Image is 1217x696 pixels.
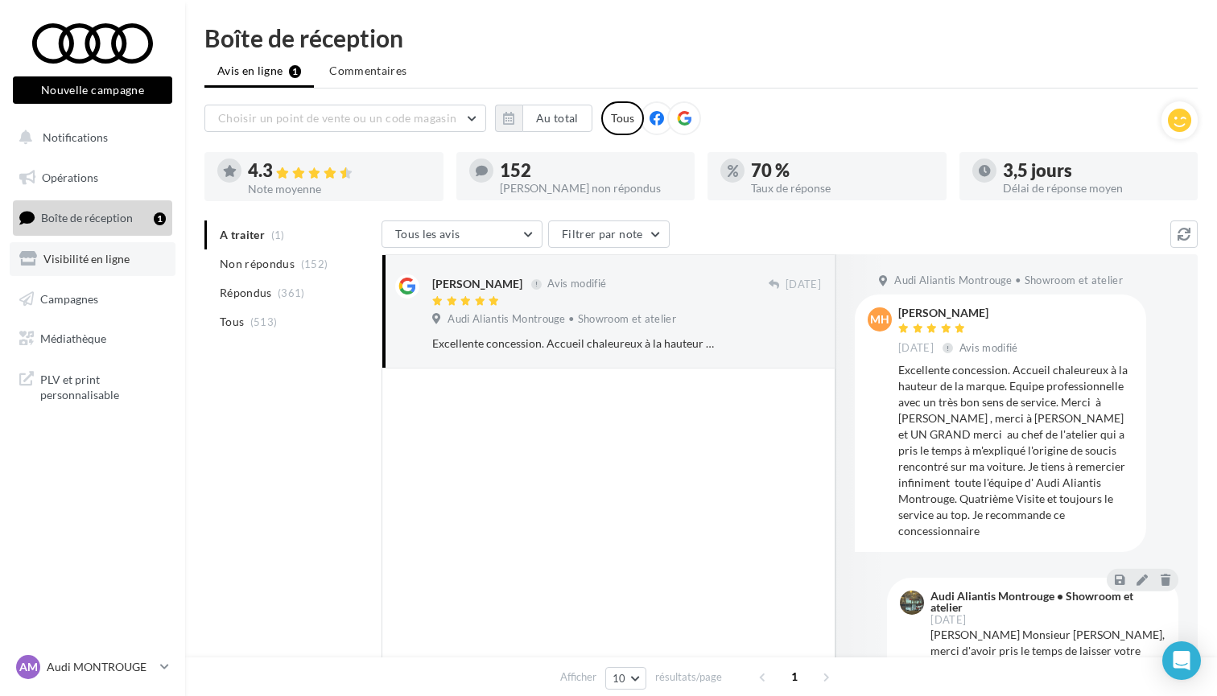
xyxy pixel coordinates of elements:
span: Audi Aliantis Montrouge • Showroom et atelier [448,312,676,327]
a: Opérations [10,161,175,195]
span: Tous les avis [395,227,460,241]
span: Boîte de réception [41,211,133,224]
div: Audi Aliantis Montrouge • Showroom et atelier [930,591,1162,613]
a: AM Audi MONTROUGE [13,652,172,682]
button: 10 [605,667,646,690]
span: Audi Aliantis Montrouge • Showroom et atelier [894,274,1123,288]
button: Nouvelle campagne [13,76,172,104]
button: Filtrer par note [548,220,670,248]
span: Visibilité en ligne [43,252,130,266]
div: Excellente concession. Accueil chaleureux à la hauteur de la marque. Equipe professionnelle avec ... [898,362,1133,539]
span: (361) [278,286,305,299]
div: [PERSON_NAME] [898,307,1021,319]
div: [PERSON_NAME] [432,276,522,292]
span: Choisir un point de vente ou un code magasin [218,111,456,125]
div: 152 [500,162,683,179]
div: Note moyenne [248,183,431,195]
div: Boîte de réception [204,26,1198,50]
div: 4.3 [248,162,431,180]
span: Opérations [42,171,98,184]
span: [DATE] [898,341,934,356]
button: Au total [522,105,592,132]
span: [DATE] [786,278,821,292]
div: Tous [601,101,644,135]
button: Au total [495,105,592,132]
button: Notifications [10,121,169,154]
span: AM [19,659,38,675]
a: Boîte de réception1 [10,200,175,235]
p: Audi MONTROUGE [47,659,154,675]
span: mh [870,311,889,327]
span: 1 [782,664,807,690]
div: Délai de réponse moyen [1003,183,1186,194]
button: Tous les avis [382,220,542,248]
div: 3,5 jours [1003,162,1186,179]
span: Répondus [220,285,272,301]
span: résultats/page [655,669,722,685]
a: Campagnes [10,282,175,316]
span: PLV et print personnalisable [40,369,166,403]
div: Open Intercom Messenger [1162,641,1201,680]
span: (513) [250,315,278,328]
div: 70 % [751,162,934,179]
button: Choisir un point de vente ou un code magasin [204,105,486,132]
span: Avis modifié [959,341,1018,354]
span: Avis modifié [547,278,606,290]
span: 10 [613,672,626,685]
span: (152) [301,257,328,270]
a: PLV et print personnalisable [10,362,175,410]
span: Campagnes [40,291,98,305]
a: Médiathèque [10,322,175,356]
div: Excellente concession. Accueil chaleureux à la hauteur de la marque. Equipe professionnelle avec ... [432,336,716,352]
span: Commentaires [329,63,406,79]
a: Visibilité en ligne [10,242,175,276]
span: Non répondus [220,256,295,272]
span: Médiathèque [40,332,106,345]
span: Tous [220,314,244,330]
span: [DATE] [930,615,966,625]
span: Afficher [560,669,596,685]
div: Taux de réponse [751,183,934,194]
span: Notifications [43,130,108,144]
div: [PERSON_NAME] non répondus [500,183,683,194]
div: 1 [154,212,166,225]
